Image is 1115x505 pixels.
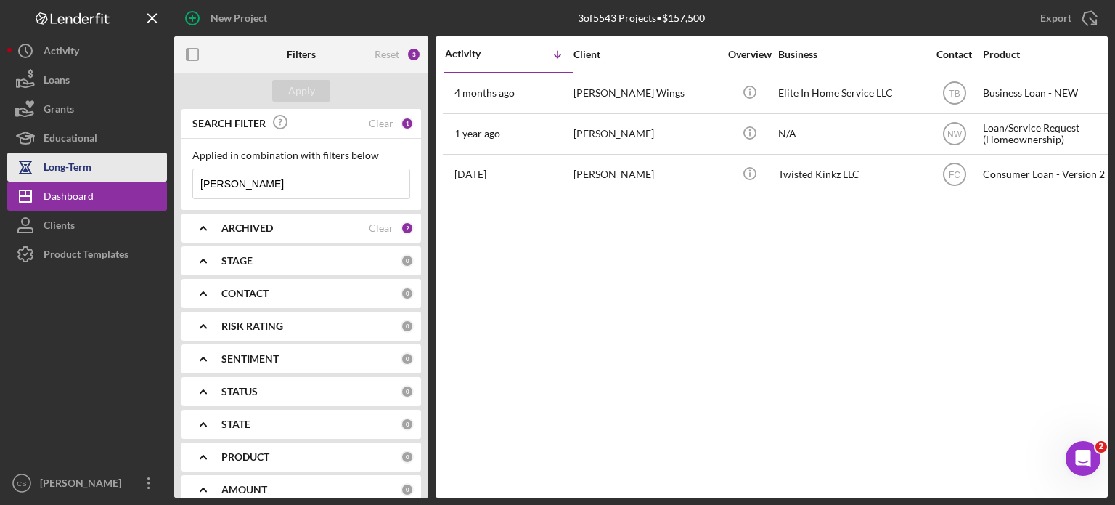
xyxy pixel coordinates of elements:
[778,49,923,60] div: Business
[221,386,258,397] b: STATUS
[401,385,414,398] div: 0
[288,80,315,102] div: Apply
[221,255,253,267] b: STAGE
[578,12,705,24] div: 3 of 5543 Projects • $157,500
[1026,4,1108,33] button: Export
[44,94,74,127] div: Grants
[949,170,960,180] text: FC
[722,49,777,60] div: Overview
[36,469,131,501] div: [PERSON_NAME]
[44,240,128,272] div: Product Templates
[573,74,719,113] div: [PERSON_NAME] Wings
[1040,4,1071,33] div: Export
[445,48,509,60] div: Activity
[7,240,167,269] button: Product Templates
[7,65,167,94] button: Loans
[192,118,266,129] b: SEARCH FILTER
[221,353,279,365] b: SENTIMENT
[221,451,269,463] b: PRODUCT
[192,150,410,161] div: Applied in combination with filters below
[7,94,167,124] button: Grants
[7,211,167,240] button: Clients
[221,288,269,299] b: CONTACT
[401,483,414,496] div: 0
[1095,441,1107,453] span: 2
[7,182,167,211] button: Dashboard
[401,352,414,365] div: 0
[221,320,283,332] b: RISK RATING
[7,124,167,153] button: Educational
[401,418,414,431] div: 0
[44,36,79,69] div: Activity
[573,49,719,60] div: Client
[407,47,421,62] div: 3
[375,49,399,60] div: Reset
[401,222,414,235] div: 2
[401,320,414,333] div: 0
[44,65,70,98] div: Loans
[211,4,267,33] div: New Project
[454,128,500,140] time: 2024-05-18 02:57
[174,4,282,33] button: New Project
[401,117,414,130] div: 1
[778,115,923,153] div: N/A
[369,118,393,129] div: Clear
[927,49,981,60] div: Contact
[778,155,923,194] div: Twisted Kinkz LLC
[573,155,719,194] div: [PERSON_NAME]
[369,222,393,234] div: Clear
[44,182,94,214] div: Dashboard
[272,80,330,102] button: Apply
[573,115,719,153] div: [PERSON_NAME]
[7,36,167,65] button: Activity
[454,87,515,99] time: 2025-04-24 16:52
[221,484,267,496] b: AMOUNT
[778,74,923,113] div: Elite In Home Service LLC
[7,469,167,498] button: CS[PERSON_NAME]
[44,124,97,156] div: Educational
[221,222,273,234] b: ARCHIVED
[401,287,414,300] div: 0
[401,254,414,267] div: 0
[44,153,91,185] div: Long-Term
[1066,441,1100,476] iframe: Intercom live chat
[949,89,960,99] text: TB
[947,129,963,140] text: NW
[401,451,414,464] div: 0
[7,153,167,182] button: Long-Term
[287,49,316,60] b: Filters
[454,169,486,180] time: 2023-09-05 16:10
[17,480,26,488] text: CS
[221,419,250,430] b: STATE
[44,211,75,243] div: Clients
